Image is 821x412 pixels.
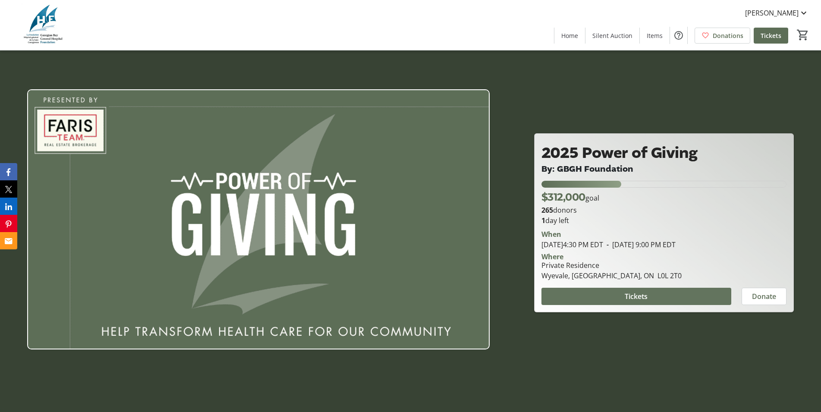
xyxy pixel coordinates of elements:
button: [PERSON_NAME] [738,6,816,20]
span: By: GBGH Foundation [541,163,633,175]
p: goal [541,189,599,205]
b: 265 [541,205,553,215]
span: Items [647,31,663,40]
p: day left [541,215,786,226]
p: donors [541,205,786,215]
span: Donations [713,31,743,40]
a: Home [554,28,585,44]
span: Tickets [761,31,781,40]
span: 2025 Power of Giving [541,142,698,164]
span: Silent Auction [592,31,632,40]
button: Help [670,27,687,44]
a: Donations [695,28,750,44]
div: When [541,229,561,239]
div: 32.568910256410255% of fundraising goal reached [541,181,786,188]
a: Items [640,28,670,44]
span: Donate [752,291,776,302]
div: Wyevale, [GEOGRAPHIC_DATA], ON L0L 2T0 [541,270,682,281]
span: [DATE] 9:00 PM EDT [603,240,676,249]
span: [DATE] 4:30 PM EDT [541,240,603,249]
div: Where [541,253,563,260]
button: Cart [795,27,811,43]
img: Campaign CTA Media Photo [27,89,490,349]
a: Silent Auction [585,28,639,44]
span: Tickets [625,291,648,302]
span: $312,000 [541,191,585,203]
span: 1 [541,216,545,225]
a: Tickets [754,28,788,44]
button: Tickets [541,288,731,305]
span: Home [561,31,578,40]
span: - [603,240,612,249]
button: Donate [742,288,786,305]
div: Private Residence [541,260,682,270]
span: [PERSON_NAME] [745,8,799,18]
img: Georgian Bay General Hospital Foundation's Logo [5,3,82,47]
